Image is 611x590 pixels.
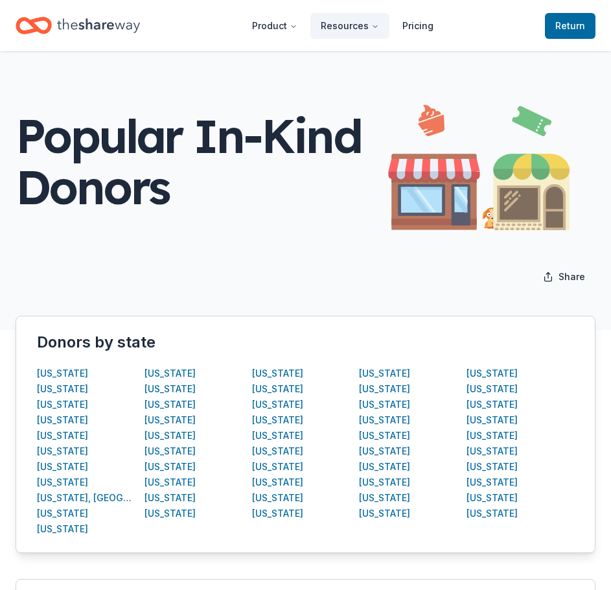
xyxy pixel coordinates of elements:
[359,381,410,397] button: [US_STATE]
[37,459,88,475] button: [US_STATE]
[144,475,196,490] button: [US_STATE]
[359,412,410,428] button: [US_STATE]
[359,366,410,381] button: [US_STATE]
[37,381,88,397] button: [US_STATE]
[37,397,88,412] button: [US_STATE]
[467,475,518,490] button: [US_STATE]
[559,269,585,285] span: Share
[555,18,585,34] span: Return
[359,397,410,412] div: [US_STATE]
[467,366,518,381] button: [US_STATE]
[37,475,88,490] button: [US_STATE]
[467,490,518,506] button: [US_STATE]
[252,366,303,381] button: [US_STATE]
[359,459,410,475] button: [US_STATE]
[359,475,410,490] div: [US_STATE]
[37,521,88,537] button: [US_STATE]
[144,490,196,506] button: [US_STATE]
[388,93,570,230] img: Illustration for popular page
[252,506,303,521] button: [US_STATE]
[37,443,88,459] button: [US_STATE]
[144,506,196,521] button: [US_STATE]
[16,10,140,41] a: Home
[359,490,410,506] button: [US_STATE]
[144,428,196,443] button: [US_STATE]
[144,459,196,475] button: [US_STATE]
[144,366,196,381] button: [US_STATE]
[467,443,518,459] div: [US_STATE]
[252,490,303,506] button: [US_STATE]
[359,428,410,443] button: [US_STATE]
[310,13,389,39] button: Resources
[16,110,388,213] div: Popular In-Kind Donors
[467,397,518,412] div: [US_STATE]
[37,366,88,381] button: [US_STATE]
[252,459,303,475] button: [US_STATE]
[467,428,518,443] button: [US_STATE]
[467,412,518,428] button: [US_STATE]
[252,428,303,443] button: [US_STATE]
[533,264,595,290] button: Share
[144,397,196,412] button: [US_STATE]
[144,381,196,397] button: [US_STATE]
[545,13,595,39] a: Return
[37,412,88,428] button: [US_STATE]
[144,443,196,459] button: [US_STATE]
[252,475,303,490] button: [US_STATE]
[242,13,308,39] button: Product
[252,381,303,397] button: [US_STATE]
[467,381,518,397] button: [US_STATE]
[252,397,303,412] button: [US_STATE]
[467,506,518,521] button: [US_STATE]
[467,459,518,475] button: [US_STATE]
[252,443,303,459] button: [US_STATE]
[37,490,133,506] button: [US_STATE], [GEOGRAPHIC_DATA]
[37,506,88,521] div: [US_STATE]
[37,428,88,443] button: [US_STATE]
[359,443,410,459] button: [US_STATE]
[359,506,410,521] button: [US_STATE]
[252,412,303,428] button: [US_STATE]
[144,412,196,428] button: [US_STATE]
